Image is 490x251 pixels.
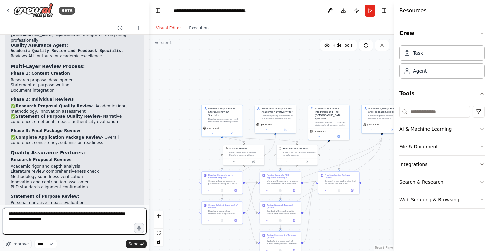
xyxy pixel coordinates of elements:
[279,138,330,169] g: Edge from a06ef4c9-ee19-45cf-ac63-9a804a2fef7c to 95cc5b88-21b9-4c0a-a13b-28b3823ca3aa
[220,135,245,143] g: Edge from 9f822659-aace-4c14-b428-f15000913d9d to 0ce936eb-4058-47eb-b7e4-59322fc1a26d
[368,114,401,120] div: Conduct rigorous quality reviews of all academic documents, research proposals, and statements of...
[229,151,262,156] div: A tool to perform scholarly literature search with a search_query.
[11,27,139,43] li: - Integrates everything professionally
[230,218,241,222] button: Open in side panel
[399,120,485,138] button: AI & Machine Learning
[325,180,357,185] div: Conduct a comprehensive final review of the entire PhD application package for: overall coherence...
[314,130,326,133] span: gpt-4o-mini
[154,237,163,246] button: toggle interactivity
[337,135,384,169] g: Edge from 07ec8d59-98b7-4a10-ab86-37e32eb8b2f0 to b8ea6e14-6a4e-4c71-8a03-848e3b3761c3
[3,240,32,248] button: Improve
[11,49,123,53] code: Academic Quality Review and Feedback Specialist
[303,180,316,184] g: Edge from 95cc5b88-21b9-4c0a-a13b-28b3823ca3aa to b8ea6e14-6a4e-4c71-8a03-848e3b3761c3
[11,97,74,102] strong: Phase 2: Individual Reviews
[11,114,139,124] li: ✅ - Narrative coherence, emotional impact, authenticity evaluation
[16,104,93,108] strong: Research Proposal Quality Review
[154,211,163,246] div: React Flow controls
[201,171,243,194] div: Develop Comprehensive Research ProposalCreate a detailed research proposal focusing on "Causal In...
[11,157,72,162] strong: Research Proposal Review:
[267,240,299,245] div: Evaluate the statement of purpose for: personal narrative coherence and impact, academic journey ...
[11,185,139,190] li: PhD standards alignment confirmation
[382,128,401,132] button: Open in side panel
[12,241,29,247] span: Improve
[315,107,347,120] div: Academic Document Integration and Final [DEMOGRAPHIC_DATA] Specialist
[346,188,358,192] button: Open in side panel
[153,6,163,15] button: Hide left sidebar
[267,174,299,179] div: Finalize Complete PhD Application Package
[11,64,85,69] strong: Multi-Layer Review Process:
[59,7,75,15] div: BETA
[11,180,139,185] li: Innovation and contribution assessment
[332,188,346,192] button: No output available
[379,6,389,15] button: Hide right sidebar
[208,210,241,215] div: Develop a compelling statement of purpose that incorporates: first-class undergraduate degree in ...
[255,105,296,134] div: Statement of Purpose and Academic Narrative WriterCraft compelling statements of purpose that wea...
[262,107,294,114] div: Statement of Purpose and Academic Narrative Writer
[11,200,139,206] li: Personal narrative impact evaluation
[201,105,243,137] div: Research Proposal and Literature Review SpecialistDevelop comprehensive, well-researched academic...
[152,24,185,32] button: Visual Editor
[288,188,299,192] button: Open in side panel
[201,201,243,224] div: Create Detailed Statement of PurposeDevelop a compelling statement of purpose that incorporates: ...
[244,160,263,164] button: Open in side panel
[413,68,427,74] div: Agent
[11,43,68,48] strong: Quality Assurance Agent:
[332,43,353,48] span: Hide Tools
[126,240,147,248] button: Send
[207,127,219,129] span: gpt-4o-mini
[367,123,379,126] span: gpt-4o-mini
[11,169,139,174] li: Literature review comprehensiveness check
[208,180,241,185] div: Create a detailed research proposal focusing on "Causal Inference and Counterfactual Explanations...
[154,229,163,237] button: fit view
[276,145,318,166] div: ScrapeWebsiteToolRead website contentA tool that can be used to read a website content.
[399,156,485,173] button: Integrations
[283,147,308,150] div: Read website content
[320,40,357,51] button: Hide Tools
[308,105,350,140] div: Academic Document Integration and Final [DEMOGRAPHIC_DATA] SpecialistSynthesize research proposal...
[225,147,228,150] img: SerplyScholarSearchTool
[11,83,139,88] li: Statement of purpose writing
[133,24,144,32] button: Start a new chat
[303,180,316,214] g: Edge from 2538d026-1cd0-4089-a031-c6c8cf962e1e to b8ea6e14-6a4e-4c71-8a03-848e3b3761c3
[11,104,139,114] li: ✅ - Academic rigor, methodology, innovation assessment
[245,181,258,184] g: Edge from 0305635d-1796-4b1f-b6da-91de9ec0ed75 to 95cc5b88-21b9-4c0a-a13b-28b3823ca3aa
[208,107,241,117] div: Research Proposal and Literature Review Specialist
[399,191,485,208] button: Web Scraping & Browsing
[215,218,229,222] button: No output available
[245,181,258,214] g: Edge from 0305635d-1796-4b1f-b6da-91de9ec0ed75 to 2538d026-1cd0-4089-a031-c6c8cf962e1e
[13,3,53,18] img: Logo
[399,24,485,43] button: Crew
[11,48,139,59] li: - Reviews ALL outputs for academic excellence
[276,128,295,132] button: Open in side panel
[245,181,258,214] g: Edge from fa5c8667-7330-4169-8816-a53002504226 to 95cc5b88-21b9-4c0a-a13b-28b3823ca3aa
[208,174,241,179] div: Develop Comprehensive Research Proposal
[261,123,272,126] span: gpt-4o-mini
[155,40,172,45] div: Version 1
[208,204,241,209] div: Create Detailed Statement of Purpose
[399,84,485,103] button: Tools
[154,211,163,220] button: zoom in
[11,88,139,93] li: Document integration
[11,174,139,180] li: Methodology soundness verification
[399,103,485,214] div: Tools
[413,50,423,56] div: Task
[220,135,299,143] g: Edge from 9f822659-aace-4c14-b428-f15000913d9d to 9573f382-6720-4277-a747-fb58ce2576c6
[273,218,287,222] button: No output available
[134,223,144,233] button: Click to speak your automation idea
[115,24,131,32] button: Switch to previous chat
[375,246,393,250] a: React Flow attribution
[11,135,139,145] li: ✅ - Overall coherence, consistency, submission readiness
[279,135,384,229] g: Edge from 07ec8d59-98b7-4a10-ab86-37e32eb8b2f0 to f1561145-d0a9-4650-b255-ef3ff9bf0417
[267,180,299,185] div: Integrate the research proposal and statement of purpose into a comprehensive PhD application pac...
[399,173,485,191] button: Search & Research
[297,160,316,164] button: Open in side panel
[215,188,229,192] button: No output available
[318,171,360,194] div: Final Application Package ReviewConduct a comprehensive final review of the entire PhD applicatio...
[303,180,316,244] g: Edge from f1561145-d0a9-4650-b255-ef3ff9bf0417 to b8ea6e14-6a4e-4c71-8a03-848e3b3761c3
[245,211,258,244] g: Edge from fa5c8667-7330-4169-8816-a53002504226 to f1561145-d0a9-4650-b255-ef3ff9bf0417
[262,114,294,120] div: Craft compelling statements of purpose that weave together academic background, research interest...
[220,135,277,199] g: Edge from b371042b-4c7a-4aef-aea5-5c2ab5b8250d to fa5c8667-7330-4169-8816-a53002504226
[273,188,287,192] button: No output available
[283,151,316,156] div: A tool that can be used to read a website content.
[361,105,403,134] div: Academic Quality Review and Feedback SpecialistConduct rigorous quality reviews of all academic d...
